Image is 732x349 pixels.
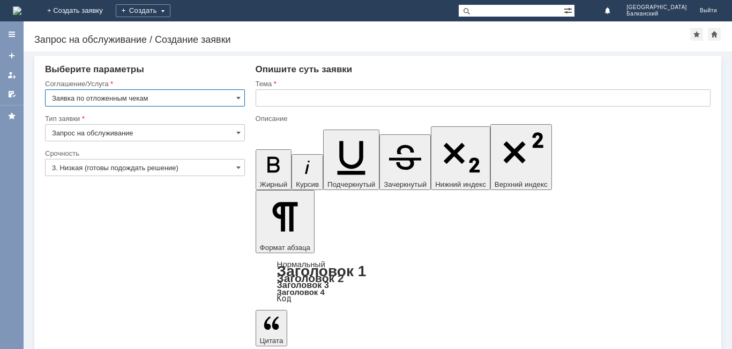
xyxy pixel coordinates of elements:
[3,66,20,84] a: Мои заявки
[256,115,708,122] div: Описание
[292,154,323,190] button: Курсив
[13,6,21,15] img: logo
[323,130,379,190] button: Подчеркнутый
[256,149,292,190] button: Жирный
[690,28,703,41] div: Добавить в избранное
[3,86,20,103] a: Мои согласования
[626,4,687,11] span: [GEOGRAPHIC_DATA]
[256,310,288,346] button: Цитата
[34,34,690,45] div: Запрос на обслуживание / Создание заявки
[431,126,490,190] button: Нижний индекс
[435,180,486,188] span: Нижний индекс
[626,11,687,17] span: Балканский
[256,64,353,74] span: Опишите суть заявки
[260,244,310,252] span: Формат абзаца
[296,180,319,188] span: Курсив
[256,190,315,253] button: Формат абзаца
[45,80,243,87] div: Соглашение/Услуга
[116,4,170,17] div: Создать
[45,64,144,74] span: Выберите параметры
[564,5,574,15] span: Расширенный поиск
[277,280,329,290] a: Заголовок 3
[45,115,243,122] div: Тип заявки
[490,124,552,190] button: Верхний индекс
[379,134,431,190] button: Зачеркнутый
[277,263,367,279] a: Заголовок 1
[256,261,711,302] div: Формат абзаца
[277,287,325,297] a: Заголовок 4
[277,260,325,269] a: Нормальный
[327,180,375,188] span: Подчеркнутый
[260,180,288,188] span: Жирный
[384,180,427,188] span: Зачеркнутый
[277,294,292,304] a: Код
[3,47,20,64] a: Создать заявку
[256,80,708,87] div: Тема
[277,272,344,284] a: Заголовок 2
[13,6,21,15] a: Перейти на домашнюю страницу
[260,337,283,345] span: Цитата
[495,180,548,188] span: Верхний индекс
[45,150,243,157] div: Срочность
[708,28,721,41] div: Сделать домашней страницей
